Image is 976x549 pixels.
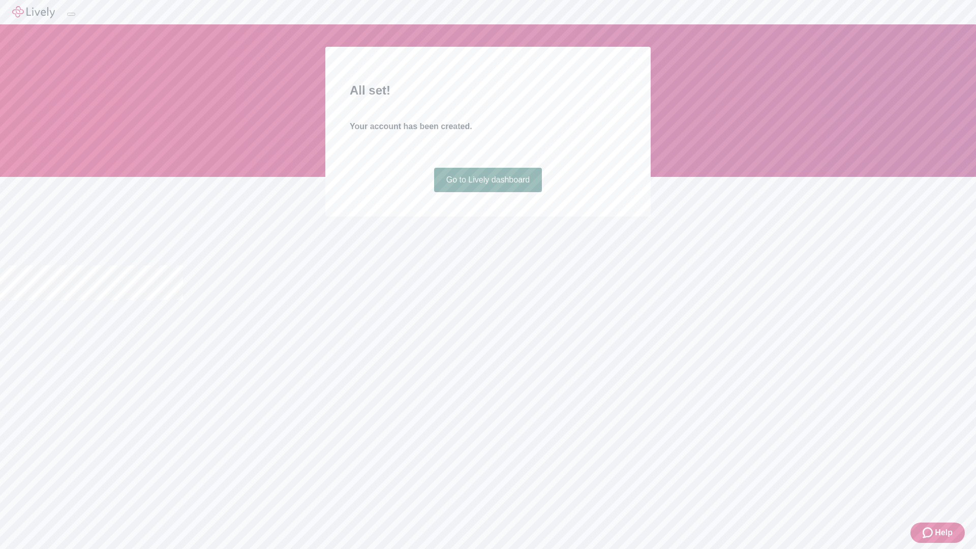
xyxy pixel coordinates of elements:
[935,527,953,539] span: Help
[12,6,55,18] img: Lively
[434,168,542,192] a: Go to Lively dashboard
[67,13,75,16] button: Log out
[350,81,626,100] h2: All set!
[923,527,935,539] svg: Zendesk support icon
[910,523,965,543] button: Zendesk support iconHelp
[350,120,626,133] h4: Your account has been created.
